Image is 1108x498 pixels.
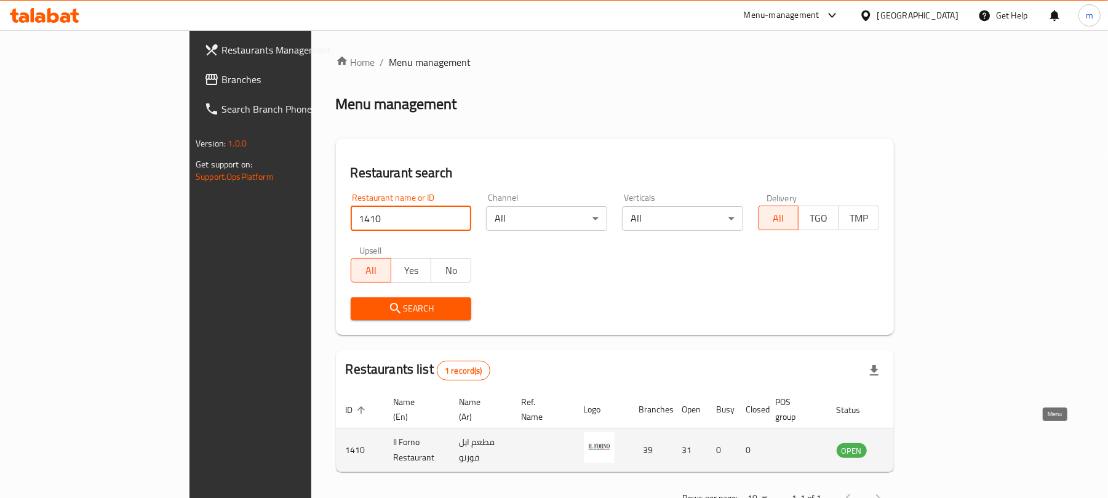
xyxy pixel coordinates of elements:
span: Name (Ar) [460,395,497,424]
span: Search [361,301,462,316]
li: / [380,55,385,70]
span: Yes [396,262,426,279]
th: Branches [629,391,672,428]
span: Ref. Name [522,395,559,424]
h2: Restaurant search [351,164,879,182]
table: enhanced table [336,391,934,472]
div: All [622,206,743,231]
span: m [1086,9,1093,22]
span: Status [837,403,877,417]
img: Il Forno Restaurant [584,432,615,463]
th: Busy [707,391,736,428]
span: All [356,262,386,279]
span: Get support on: [196,156,252,172]
span: Name (En) [394,395,435,424]
th: Open [672,391,707,428]
h2: Restaurants list [346,360,490,380]
label: Delivery [767,193,797,202]
h2: Menu management [336,94,457,114]
button: TMP [839,206,879,230]
div: Export file [859,356,889,385]
span: No [436,262,466,279]
span: Version: [196,135,226,151]
button: TGO [798,206,839,230]
span: TMP [844,209,874,227]
div: OPEN [837,443,867,458]
button: All [351,258,391,283]
a: Support.OpsPlatform [196,169,274,185]
a: Restaurants Management [194,35,375,65]
div: Total records count [437,361,490,380]
span: OPEN [837,444,867,458]
td: 39 [629,428,672,472]
button: Yes [391,258,431,283]
span: Search Branch Phone [221,102,365,116]
th: Logo [574,391,629,428]
span: TGO [803,209,834,227]
span: All [763,209,794,227]
td: 0 [707,428,736,472]
div: [GEOGRAPHIC_DATA] [877,9,959,22]
td: 31 [672,428,707,472]
span: Menu management [389,55,471,70]
div: All [486,206,607,231]
span: POS group [776,395,812,424]
button: No [431,258,471,283]
td: 0 [736,428,766,472]
input: Search for restaurant name or ID.. [351,206,472,231]
label: Upsell [359,246,382,254]
a: Branches [194,65,375,94]
td: Il Forno Restaurant [384,428,450,472]
th: Closed [736,391,766,428]
nav: breadcrumb [336,55,894,70]
button: Search [351,297,472,320]
span: Restaurants Management [221,42,365,57]
a: Search Branch Phone [194,94,375,124]
div: Menu-management [744,8,819,23]
th: Action [891,391,934,428]
button: All [758,206,799,230]
span: 1.0.0 [228,135,247,151]
span: Branches [221,72,365,87]
span: 1 record(s) [437,365,490,377]
td: مطعم ايل فورنو [450,428,512,472]
span: ID [346,403,369,417]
